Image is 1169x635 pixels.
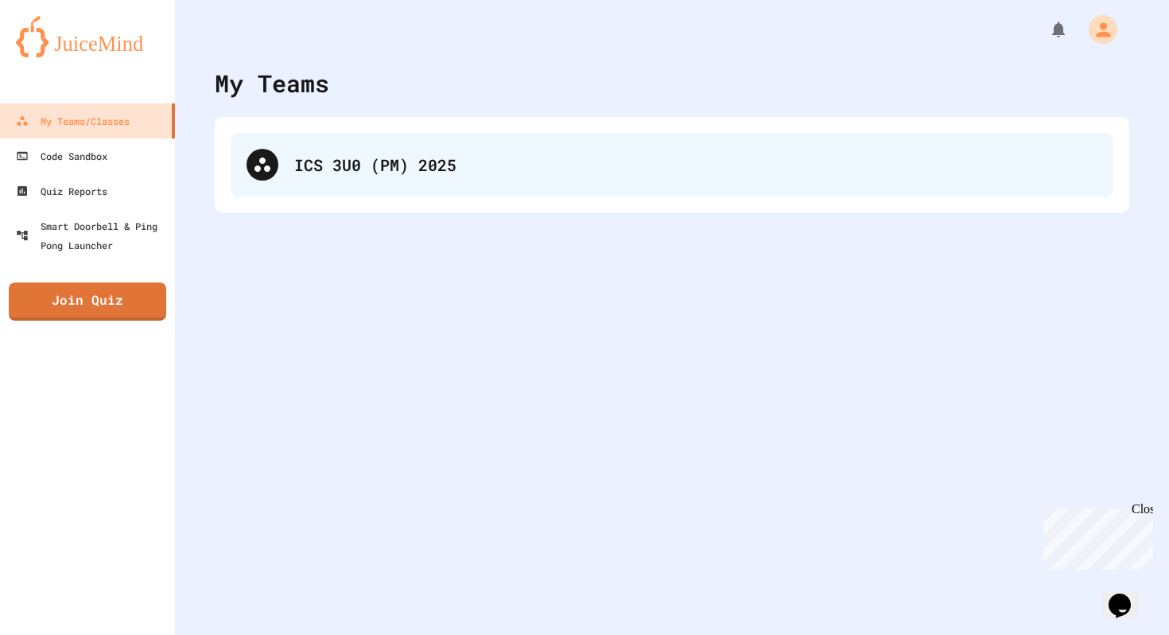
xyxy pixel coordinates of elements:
[16,146,107,166] div: Code Sandbox
[16,16,159,57] img: logo-orange.svg
[215,65,329,101] div: My Teams
[16,216,169,255] div: Smart Doorbell & Ping Pong Launcher
[1037,502,1153,570] iframe: chat widget
[9,282,166,321] a: Join Quiz
[1102,571,1153,619] iframe: chat widget
[16,111,130,131] div: My Teams/Classes
[294,153,1097,177] div: ICS 3U0 (PM) 2025
[1019,16,1072,43] div: My Notifications
[1072,11,1121,48] div: My Account
[16,181,107,201] div: Quiz Reports
[6,6,110,101] div: Chat with us now!Close
[231,133,1113,197] div: ICS 3U0 (PM) 2025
